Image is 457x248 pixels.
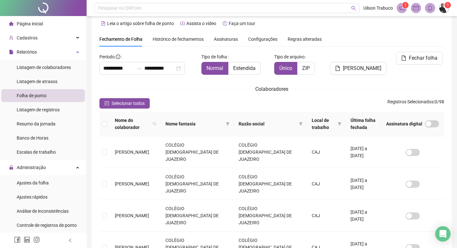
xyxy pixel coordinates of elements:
[224,119,231,129] span: filter
[248,37,277,41] span: Configurações
[404,3,407,7] span: 1
[307,136,345,168] td: CAJ
[116,55,120,59] span: info-circle
[387,98,444,108] span: : 0 / 98
[401,56,406,61] span: file
[180,21,185,26] span: youtube
[17,107,60,112] span: Listagem de registros
[298,119,304,129] span: filter
[233,168,307,200] td: COLÉGIO [DEMOGRAPHIC_DATA] DE JUAZEIRO
[274,53,305,60] span: Tipo de arquivo
[233,136,307,168] td: COLÉGIO [DEMOGRAPHIC_DATA] DE JUAZEIRO
[17,209,69,214] span: Análise de inconsistências
[288,37,322,41] span: Regras alteradas
[351,6,356,11] span: search
[137,66,142,71] span: swap-right
[9,50,13,54] span: file
[330,62,386,75] button: [PERSON_NAME]
[396,52,443,64] button: Fechar folha
[17,165,46,170] span: Administração
[17,35,38,40] span: Cadastros
[336,115,343,132] span: filter
[338,122,342,126] span: filter
[447,3,449,7] span: 1
[17,121,55,126] span: Resumo da jornada
[153,122,157,126] span: search
[307,168,345,200] td: CAJ
[115,117,150,131] span: Nome do colaborador
[165,120,223,127] span: Nome fantasia
[444,2,451,8] sup: Atualize o seu contato no menu Meus Dados
[112,100,145,107] span: Selecionar todos
[226,122,230,126] span: filter
[233,65,256,71] span: Estendida
[343,64,381,72] span: [PERSON_NAME]
[115,213,149,218] span: [PERSON_NAME]
[409,54,437,62] span: Fechar folha
[229,21,255,26] span: Faça um tour
[427,5,433,11] span: bell
[312,117,335,131] span: Local de trabalho
[14,236,21,243] span: facebook
[9,165,13,170] span: lock
[17,223,77,228] span: Controle de registros de ponto
[137,66,142,71] span: to
[160,136,233,168] td: COLÉGIO [DEMOGRAPHIC_DATA] DE JUAZEIRO
[201,53,227,60] span: Tipo de folha
[17,93,47,98] span: Folha de ponto
[160,168,233,200] td: COLÉGIO [DEMOGRAPHIC_DATA] DE JUAZEIRO
[387,99,434,104] span: Registros Selecionados
[214,37,238,41] span: Assinaturas
[107,21,174,26] span: Leia o artigo sobre folha de ponto
[160,200,233,232] td: COLÉGIO [DEMOGRAPHIC_DATA] DE JUAZEIRO
[345,136,381,168] td: [DATE] a [DATE]
[153,37,204,42] span: Histórico de fechamentos
[386,120,422,127] span: Assinatura digital
[17,180,49,185] span: Ajustes da folha
[233,200,307,232] td: COLÉGIO [DEMOGRAPHIC_DATA] DE JUAZEIRO
[33,236,40,243] span: instagram
[345,112,381,136] th: Última folha fechada
[345,168,381,200] td: [DATE] a [DATE]
[223,21,227,26] span: history
[402,2,409,8] sup: 1
[186,21,216,26] span: Assista o vídeo
[207,65,223,71] span: Normal
[299,122,303,126] span: filter
[68,238,72,243] span: left
[279,65,292,71] span: Único
[255,86,288,92] span: Colaboradores
[24,236,30,243] span: linkedin
[17,79,57,84] span: Listagem de atrasos
[345,200,381,232] td: [DATE] a [DATE]
[17,194,47,200] span: Ajustes rápidos
[399,5,405,11] span: notification
[413,5,419,11] span: mail
[101,21,106,26] span: file-text
[307,200,345,232] td: CAJ
[17,49,37,55] span: Relatórios
[151,115,158,132] span: search
[115,150,149,155] span: [PERSON_NAME]
[17,21,43,26] span: Página inicial
[439,3,449,13] img: 38507
[302,65,310,71] span: ZIP
[363,4,393,12] span: Uilson Trabuco
[335,66,340,71] span: file
[115,181,149,186] span: [PERSON_NAME]
[99,37,142,42] span: Fechamento de Folha
[99,54,115,59] span: Período
[105,101,109,106] span: check-square
[9,36,13,40] span: user-add
[17,135,48,141] span: Banco de Horas
[435,226,451,242] div: Open Intercom Messenger
[17,65,71,70] span: Listagem de colaboradores
[99,98,150,108] button: Selecionar todos
[9,21,13,26] span: home
[239,120,296,127] span: Razão social
[17,150,56,155] span: Escalas de trabalho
